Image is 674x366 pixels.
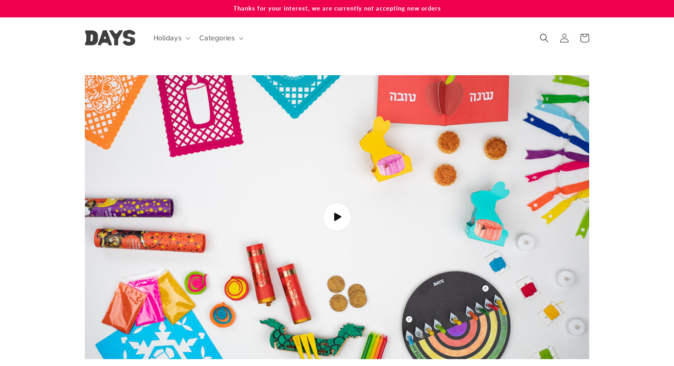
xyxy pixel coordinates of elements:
img: Days United [85,30,135,46]
summary: Search [534,28,554,48]
span: Holidays [154,34,182,42]
summary: Categories [194,28,247,48]
img: Load video: [85,75,589,359]
span: Categories [199,34,235,42]
summary: Holidays [148,28,194,48]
